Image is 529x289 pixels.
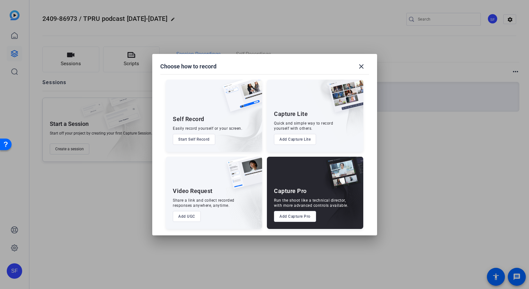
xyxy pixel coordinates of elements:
button: Add Capture Lite [274,134,316,145]
img: self-record.png [218,80,262,118]
img: embarkstudio-capture-pro.png [316,165,363,229]
img: embarkstudio-capture-lite.png [306,80,363,144]
div: Capture Lite [274,110,308,118]
div: Run the shoot like a technical director, with more advanced controls available. [274,198,348,208]
img: embarkstudio-self-record.png [206,93,262,152]
div: Quick and simple way to record yourself with others. [274,121,333,131]
img: capture-pro.png [321,157,363,196]
button: Start Self Record [173,134,215,145]
button: Add UGC [173,211,201,222]
mat-icon: close [357,63,365,70]
h1: Choose how to record [160,63,216,70]
div: Easily record yourself or your screen. [173,126,242,131]
div: Video Request [173,187,213,195]
div: Share a link and collect recorded responses anywhere, anytime. [173,198,234,208]
img: embarkstudio-ugc-content.png [225,177,262,229]
img: ugc-content.png [222,157,262,196]
img: capture-lite.png [323,80,363,119]
div: Self Record [173,115,204,123]
div: Capture Pro [274,187,307,195]
button: Add Capture Pro [274,211,316,222]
